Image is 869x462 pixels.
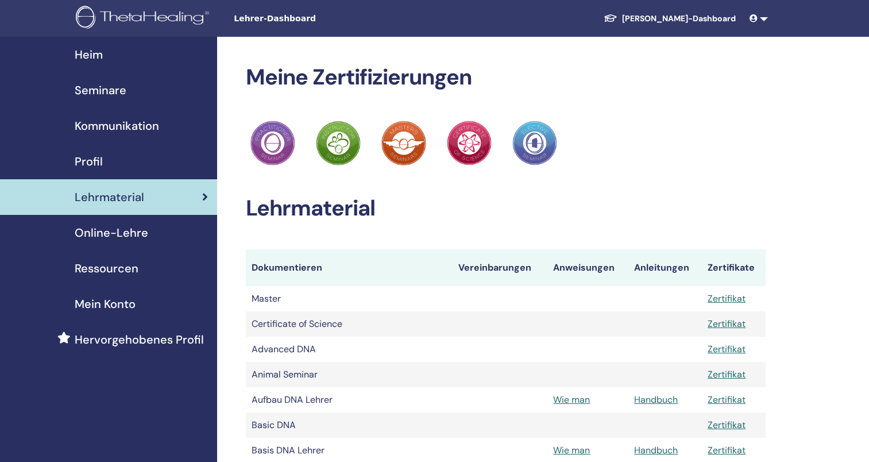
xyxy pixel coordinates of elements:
[553,444,590,456] a: Wie man
[75,331,204,348] span: Hervorgehobenes Profil
[75,153,103,170] span: Profil
[246,195,766,222] h2: Lehrmaterial
[234,13,406,25] span: Lehrer-Dashboard
[604,13,617,23] img: graduation-cap-white.svg
[75,295,136,313] span: Mein Konto
[634,444,678,456] a: Handbuch
[246,249,453,286] th: Dokumentieren
[628,249,702,286] th: Anleitungen
[547,249,628,286] th: Anweisungen
[246,286,453,311] td: Master
[447,121,492,165] img: Practitioner
[75,46,103,63] span: Heim
[76,6,213,32] img: logo.png
[75,224,148,241] span: Online-Lehre
[75,82,126,99] span: Seminare
[316,121,361,165] img: Practitioner
[708,343,746,355] a: Zertifikat
[708,419,746,431] a: Zertifikat
[250,121,295,165] img: Practitioner
[75,188,144,206] span: Lehrmaterial
[75,260,138,277] span: Ressourcen
[594,8,745,29] a: [PERSON_NAME]-Dashboard
[246,64,766,91] h2: Meine Zertifizierungen
[75,117,159,134] span: Kommunikation
[512,121,557,165] img: Practitioner
[246,337,453,362] td: Advanced DNA
[246,413,453,438] td: Basic DNA
[381,121,426,165] img: Practitioner
[708,368,746,380] a: Zertifikat
[702,249,766,286] th: Zertifikate
[708,444,746,456] a: Zertifikat
[553,394,590,406] a: Wie man
[708,394,746,406] a: Zertifikat
[708,292,746,305] a: Zertifikat
[246,387,453,413] td: Aufbau DNA Lehrer
[453,249,547,286] th: Vereinbarungen
[634,394,678,406] a: Handbuch
[708,318,746,330] a: Zertifikat
[246,311,453,337] td: Certificate of Science
[246,362,453,387] td: Animal Seminar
